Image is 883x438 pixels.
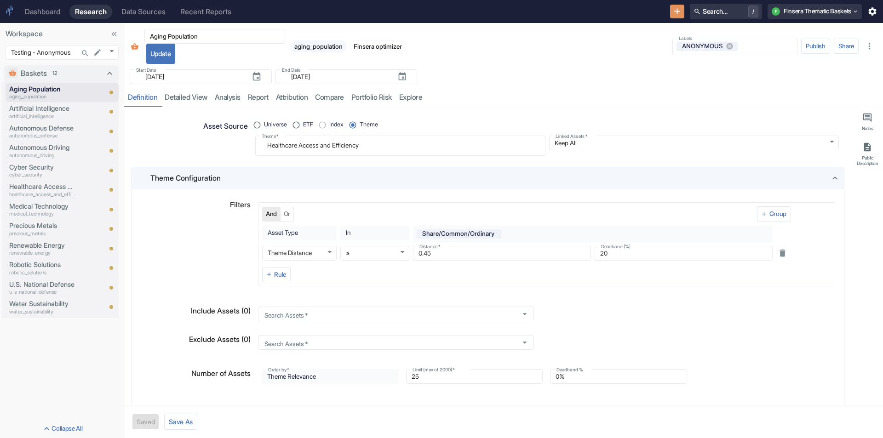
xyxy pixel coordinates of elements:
button: Publish [801,39,830,54]
p: Exclude Assets (0) [189,334,251,345]
div: Keep All [549,136,839,150]
a: Research [69,5,112,19]
label: Deadband (%) [601,243,631,250]
div: Asset Type [262,226,337,240]
button: Open [519,336,531,348]
a: Autonomous Defenseautonomous_defense [9,123,75,140]
button: Group [757,206,791,222]
span: aging_population [291,43,346,50]
a: attribution [272,88,312,107]
p: renewable_energy [9,249,75,257]
p: Renewable Energy [9,240,75,250]
p: Autonomous Defense [9,123,75,133]
a: Aging Populationaging_population [9,84,75,101]
button: Search.../ [690,4,762,19]
div: Testing - Anonymous [6,45,119,60]
div: Theme Relevance [262,369,399,384]
div: ≤ [340,246,409,261]
a: Autonomous Drivingautonomous_driving [9,142,75,159]
label: Labels [679,35,692,42]
a: Portfolio Risk [348,88,396,107]
p: Precious Metals [9,221,75,231]
div: Data Sources [121,7,166,16]
div: resource tabs [124,88,883,107]
div: position [255,118,385,132]
label: Theme [262,133,279,140]
button: New Resource [670,5,684,19]
div: Public Description [855,155,879,166]
p: Workspace [6,28,119,40]
span: Finsera optimizer [350,43,405,50]
div: Definition [128,93,157,102]
p: healthcare_access_and_efficiency [9,191,75,199]
p: Aging Population [9,84,75,94]
a: Renewable Energyrenewable_energy [9,240,75,257]
a: Cyber Securitycyber_security [9,162,75,179]
div: Theme Configuration [132,167,844,189]
p: Cyber Security [9,162,75,172]
p: autonomous_driving [9,152,75,159]
input: yyyy-mm-dd [286,71,390,82]
label: Linked Assets [556,133,587,140]
p: cyber_security [9,171,75,179]
button: Collapse Sidebar [108,28,120,40]
div: Baskets12 [4,65,119,82]
a: Data Sources [116,5,171,19]
a: detailed view [161,88,211,107]
span: ETF [303,120,313,129]
p: robotic_solutions [9,269,75,277]
p: Medical Technology [9,201,75,211]
p: U.S. National Defense [9,279,75,290]
p: Theme Configuration [150,173,221,184]
p: Number of Assets [191,368,251,379]
div: In [340,226,409,240]
div: Recent Reports [180,7,231,16]
p: Healthcare Access and Efficiency [9,182,75,192]
a: Water Sustainabilitywater_sustainability [9,299,75,315]
p: Autonomous Driving [9,142,75,153]
p: Include Assets (0) [191,306,251,317]
a: Explore [396,88,426,107]
button: Rule [262,267,291,283]
button: Update [146,44,175,64]
label: Limit (max of 2000) [413,366,455,373]
a: compare [311,88,348,107]
p: aging_population [9,93,75,101]
p: water_sustainability [9,308,75,316]
label: Start Date [136,67,156,74]
a: Robotic Solutionsrobotic_solutions [9,260,75,276]
p: medical_technology [9,210,75,218]
a: U.S. National Defenseu_s_national_defense [9,279,75,296]
span: Universe [264,120,287,129]
a: analysis [211,88,244,107]
a: Medical Technologymedical_technology [9,201,75,218]
div: Theme Distance [262,246,337,261]
span: Basket [131,43,139,52]
div: Dashboard [25,7,60,16]
button: Open [519,308,531,320]
label: Order by [268,366,289,373]
button: Share [834,39,859,54]
button: Delete rule [775,246,790,261]
textarea: Healthcare Access and Efficiency [262,139,539,152]
button: Notes [854,109,881,135]
button: Collapse All [2,421,122,436]
button: Or [280,207,294,222]
a: Recent Reports [175,5,237,19]
p: Artificial Intelligence [9,103,75,114]
p: Asset Source [203,121,248,132]
a: Dashboard [19,5,66,19]
p: Robotic Solutions [9,260,75,270]
p: u_s_national_defense [9,288,75,296]
span: ANONYMOUS [678,42,728,51]
a: report [244,88,272,107]
p: Baskets [21,68,47,79]
input: yyyy-mm-dd [140,71,244,82]
div: ANONYMOUS [677,42,738,51]
p: precious_metals [9,230,75,238]
a: Artificial Intelligenceartificial_intelligence [9,103,75,120]
span: Theme [360,120,378,129]
a: Precious Metalsprecious_metals [9,221,75,237]
div: F [772,7,780,16]
button: Save As [164,414,197,430]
